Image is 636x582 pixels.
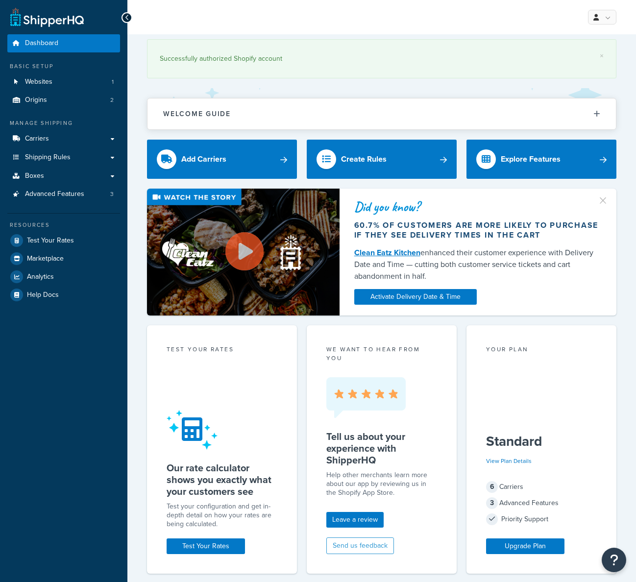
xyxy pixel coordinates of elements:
[25,135,49,143] span: Carriers
[167,462,277,497] h5: Our rate calculator shows you exactly what your customers see
[466,140,616,179] a: Explore Features
[167,345,277,356] div: Test your rates
[7,130,120,148] a: Carriers
[7,62,120,71] div: Basic Setup
[110,96,114,104] span: 2
[326,537,394,554] button: Send us feedback
[7,34,120,52] a: Dashboard
[181,152,226,166] div: Add Carriers
[7,250,120,267] a: Marketplace
[486,538,564,554] a: Upgrade Plan
[501,152,561,166] div: Explore Features
[486,457,532,465] a: View Plan Details
[7,73,120,91] a: Websites1
[25,39,58,48] span: Dashboard
[486,497,498,509] span: 3
[147,98,616,129] button: Welcome Guide
[27,273,54,281] span: Analytics
[147,189,340,315] img: Video thumbnail
[7,91,120,109] a: Origins2
[326,471,437,497] p: Help other merchants learn more about our app by reviewing us in the Shopify App Store.
[25,96,47,104] span: Origins
[354,247,602,282] div: enhanced their customer experience with Delivery Date and Time — cutting both customer service ti...
[486,481,498,493] span: 6
[7,185,120,203] li: Advanced Features
[326,431,437,466] h5: Tell us about your experience with ShipperHQ
[25,153,71,162] span: Shipping Rules
[7,232,120,249] a: Test Your Rates
[341,152,387,166] div: Create Rules
[354,289,477,305] a: Activate Delivery Date & Time
[7,73,120,91] li: Websites
[112,78,114,86] span: 1
[7,286,120,304] a: Help Docs
[7,185,120,203] a: Advanced Features3
[160,52,604,66] div: Successfully authorized Shopify account
[167,538,245,554] a: Test Your Rates
[25,190,84,198] span: Advanced Features
[7,167,120,185] a: Boxes
[25,172,44,180] span: Boxes
[110,190,114,198] span: 3
[7,148,120,167] a: Shipping Rules
[163,110,231,118] h2: Welcome Guide
[600,52,604,60] a: ×
[486,345,597,356] div: Your Plan
[602,548,626,572] button: Open Resource Center
[486,434,597,449] h5: Standard
[486,480,597,494] div: Carriers
[486,512,597,526] div: Priority Support
[326,345,437,363] p: we want to hear from you
[27,291,59,299] span: Help Docs
[354,220,602,240] div: 60.7% of customers are more likely to purchase if they see delivery times in the cart
[307,140,457,179] a: Create Rules
[354,247,420,258] a: Clean Eatz Kitchen
[25,78,52,86] span: Websites
[7,91,120,109] li: Origins
[27,255,64,263] span: Marketplace
[326,512,384,528] a: Leave a review
[27,237,74,245] span: Test Your Rates
[354,200,602,214] div: Did you know?
[7,119,120,127] div: Manage Shipping
[147,140,297,179] a: Add Carriers
[7,268,120,286] a: Analytics
[7,221,120,229] div: Resources
[167,502,277,529] div: Test your configuration and get in-depth detail on how your rates are being calculated.
[486,496,597,510] div: Advanced Features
